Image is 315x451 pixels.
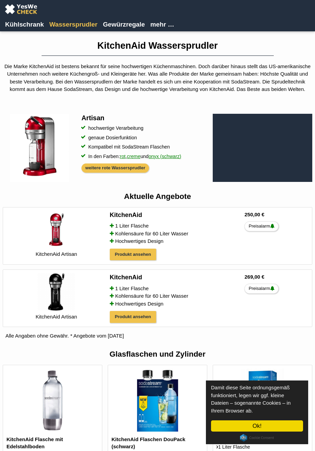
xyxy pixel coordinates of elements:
[10,114,69,182] img: KitchenAid Wassersprudler Artisan Rot
[6,273,107,321] a: KitchenAid Artisan
[81,134,207,142] li: genaue Dosierfunktion
[115,230,189,238] span: Kohlensäure für 60 Liter Wasser
[148,18,176,28] a: mehr …
[244,211,306,218] h6: 250,00 €
[37,273,75,311] img: KitchenAid Wassersprudler
[85,165,145,170] a: weitere rote Wassersprudler
[81,143,207,151] li: Kompatibel mit SodaStream Flaschen
[244,284,279,294] a: Preisalarm
[101,18,147,28] a: Gewürzregale
[47,211,66,248] img: KitchenAid Wassersprudler
[111,436,204,450] h6: KitchenAid Flaschen DouPack (schwarz)
[3,63,312,93] p: Die Marke KitchenAid ist bestens bekannt für seine hochwertigen Küchenmaschinen. Doch darüber hin...
[115,292,189,300] span: Kohlensäure für 60 Liter Wasser
[110,273,142,281] h4: KitchenAid
[115,222,149,230] span: 1 Liter Flasche
[6,313,107,321] div: KitchenAid Artisan
[241,369,284,433] img: PET-Flasche (schwarz) + CO2 Zylinder
[6,436,99,450] h6: KitchenAid Flasche mit Edelstahlboden
[135,369,180,433] img: KitchenAid Flaschen DouPack (schwarz)
[3,192,312,202] h2: Aktuelle Angebote
[213,114,312,182] iframe: KitchenAid Wassersprudler Artisan
[110,249,156,261] a: Produkt ansehen
[3,3,39,15] img: YesWeCheck Logo
[110,211,239,221] a: KitchenAid
[6,211,107,258] a: KitchenAid Artisan
[6,250,107,258] div: KitchenAid Artisan
[81,114,207,123] h3: Artisan
[120,150,126,163] a: rot
[115,237,164,245] span: Hochwertiges Design
[3,349,312,359] h2: Glasflaschen und Zylinder
[3,18,46,28] a: Kühlschrank
[216,443,309,451] li: 1 Liter Flasche
[3,40,312,51] h1: KitchenAid Wassersprudler
[110,211,142,219] h4: KitchenAid
[47,18,100,28] a: Wassersprudler
[211,420,303,432] a: Ok!
[211,384,303,415] p: Damit diese Seite ordnungsgemäß funktioniert, legen wir ggf. kleine Dateien – sogenannte Cookies ...
[240,434,274,441] a: Cookie Consent plugin for the EU cookie law
[110,311,156,323] a: Produkt ansehen
[40,369,65,433] img: KitchenAid Flasche mit Edelstahlboden
[81,124,207,132] li: hochwertige Verarbeitung
[149,150,181,163] a: onyx (schwarz)
[244,273,306,280] h6: 269,00 €
[115,285,149,293] span: 1 Liter Flasche
[3,332,312,340] div: Alle Angaben ohne Gewähr. * Angebote vom [DATE]
[127,150,140,163] a: creme
[110,273,239,283] a: KitchenAid
[81,153,207,160] li: In den Farben: , und
[244,221,279,231] a: Preisalarm
[115,300,164,308] span: Hochwertiges Design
